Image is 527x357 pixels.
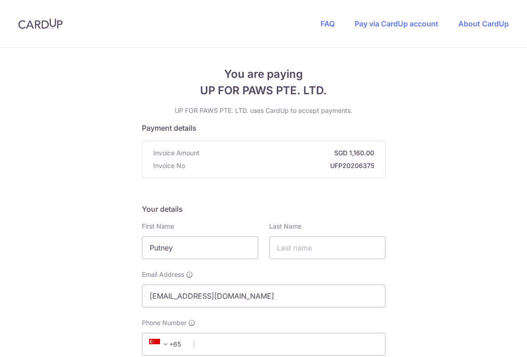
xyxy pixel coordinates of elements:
label: Last Name [269,222,301,231]
label: First Name [142,222,174,231]
strong: UFP20206375 [189,161,374,170]
input: Email address [142,285,386,307]
span: You are paying [142,66,386,82]
h5: Your details [142,204,386,214]
h5: Payment details [142,122,386,133]
input: First name [142,236,258,259]
span: Email Address [142,270,184,279]
span: UP FOR PAWS PTE. LTD. [142,82,386,99]
span: Phone Number [142,318,186,327]
input: Last name [269,236,386,259]
strong: SGD 1,160.00 [203,148,374,158]
span: Invoice No [153,161,185,170]
a: About CardUp [458,19,509,28]
span: +65 [149,339,171,350]
span: +65 [146,339,187,350]
span: Invoice Amount [153,148,200,158]
p: UP FOR PAWS PTE. LTD. uses CardUp to accept payments. [142,106,386,115]
img: CardUp [18,18,63,29]
a: FAQ [321,19,335,28]
a: Pay via CardUp account [355,19,438,28]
